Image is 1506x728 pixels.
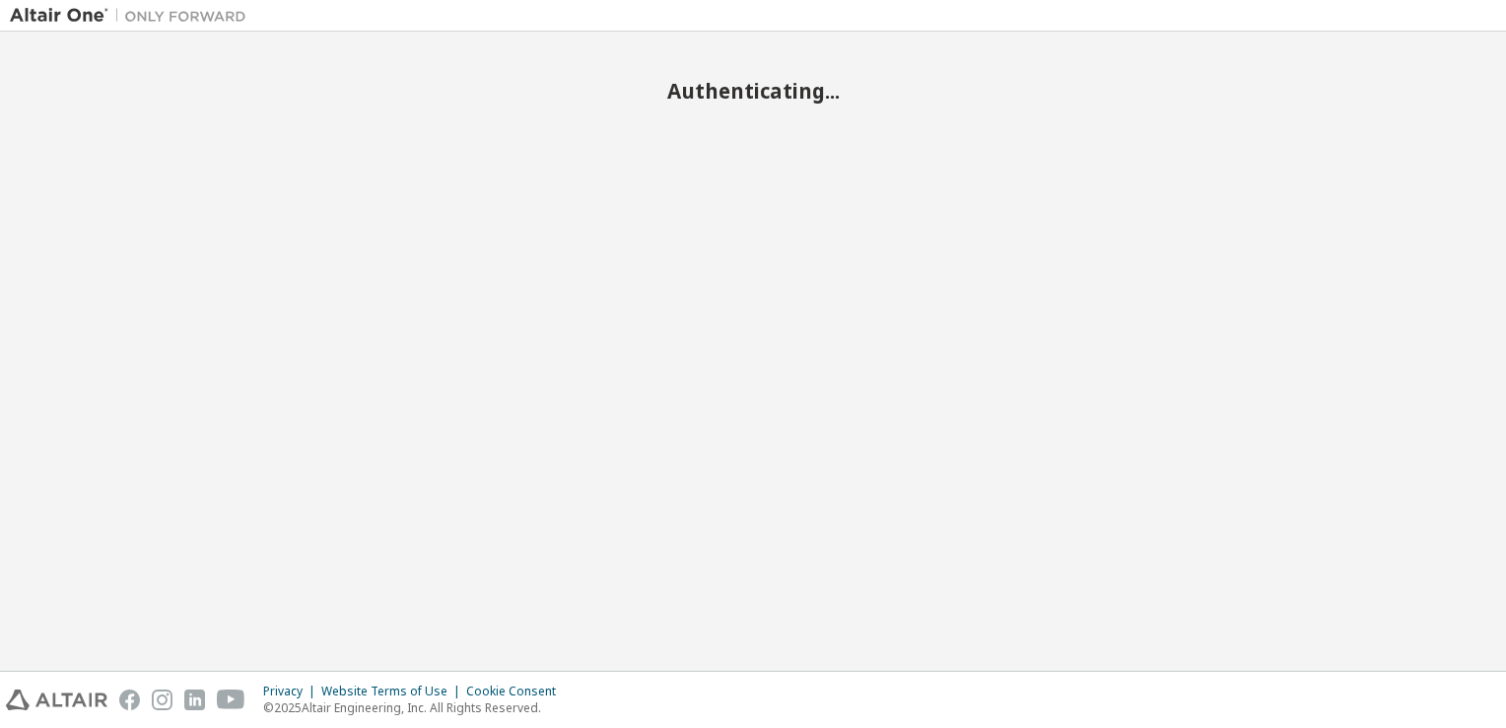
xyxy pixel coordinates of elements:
[321,684,466,699] div: Website Terms of Use
[217,690,245,710] img: youtube.svg
[10,6,256,26] img: Altair One
[119,690,140,710] img: facebook.svg
[152,690,172,710] img: instagram.svg
[10,78,1496,104] h2: Authenticating...
[263,684,321,699] div: Privacy
[6,690,107,710] img: altair_logo.svg
[184,690,205,710] img: linkedin.svg
[263,699,568,716] p: © 2025 Altair Engineering, Inc. All Rights Reserved.
[466,684,568,699] div: Cookie Consent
